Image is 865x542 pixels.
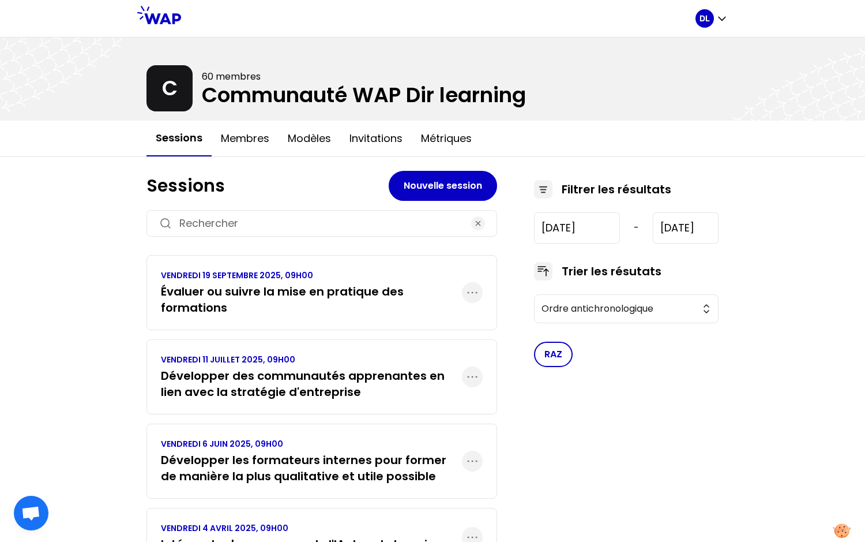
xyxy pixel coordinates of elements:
[161,270,462,316] a: VENDREDI 19 SEPTEMBRE 2025, 09H00Évaluer ou suivre la mise en pratique des formations
[340,121,412,156] button: Invitations
[146,175,389,196] h1: Sessions
[161,368,462,400] h3: Développer des communautés apprenantes en lien avec la stratégie d'entreprise
[161,283,462,316] h3: Évaluer ou suivre la mise en pratique des formations
[161,354,462,365] p: VENDREDI 11 JUILLET 2025, 09H00
[161,438,462,450] p: VENDREDI 6 JUIN 2025, 09H00
[562,263,661,279] h3: Trier les résutats
[534,212,620,244] input: YYYY-M-D
[634,221,639,235] span: -
[541,302,695,316] span: Ordre antichronologique
[161,438,462,484] a: VENDREDI 6 JUIN 2025, 09H00Développer les formateurs internes pour former de manière la plus qual...
[146,121,212,156] button: Sessions
[179,215,464,231] input: Rechercher
[161,354,462,400] a: VENDREDI 11 JUILLET 2025, 09H00Développer des communautés apprenantes en lien avec la stratégie d...
[699,13,710,24] p: DL
[14,496,48,530] div: Ouvrir le chat
[389,171,497,201] button: Nouvelle session
[412,121,481,156] button: Métriques
[161,270,462,281] p: VENDREDI 19 SEPTEMBRE 2025, 09H00
[212,121,279,156] button: Membres
[534,294,719,323] button: Ordre antichronologique
[161,452,462,484] h3: Développer les formateurs internes pour former de manière la plus qualitative et utile possible
[534,342,573,367] button: RAZ
[161,522,443,534] p: VENDREDI 4 AVRIL 2025, 09H00
[279,121,340,156] button: Modèles
[653,212,719,244] input: YYYY-M-D
[695,9,728,28] button: DL
[562,181,671,197] h3: Filtrer les résultats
